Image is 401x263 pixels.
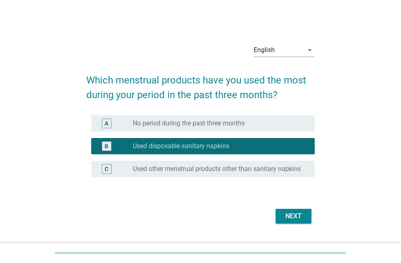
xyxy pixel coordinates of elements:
button: Next [276,209,311,224]
h2: Which menstrual products have you used the most during your period in the past three months? [86,65,315,102]
div: A [105,119,108,128]
div: Next [282,211,305,221]
div: B [105,142,108,151]
div: English [254,46,275,54]
label: Used other menstrual products other than sanitary napkins [133,165,301,173]
label: No period during the past three months [133,119,245,127]
i: arrow_drop_down [305,45,315,55]
label: Used disposable sanitary napkins [133,142,229,150]
div: C [105,165,108,173]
